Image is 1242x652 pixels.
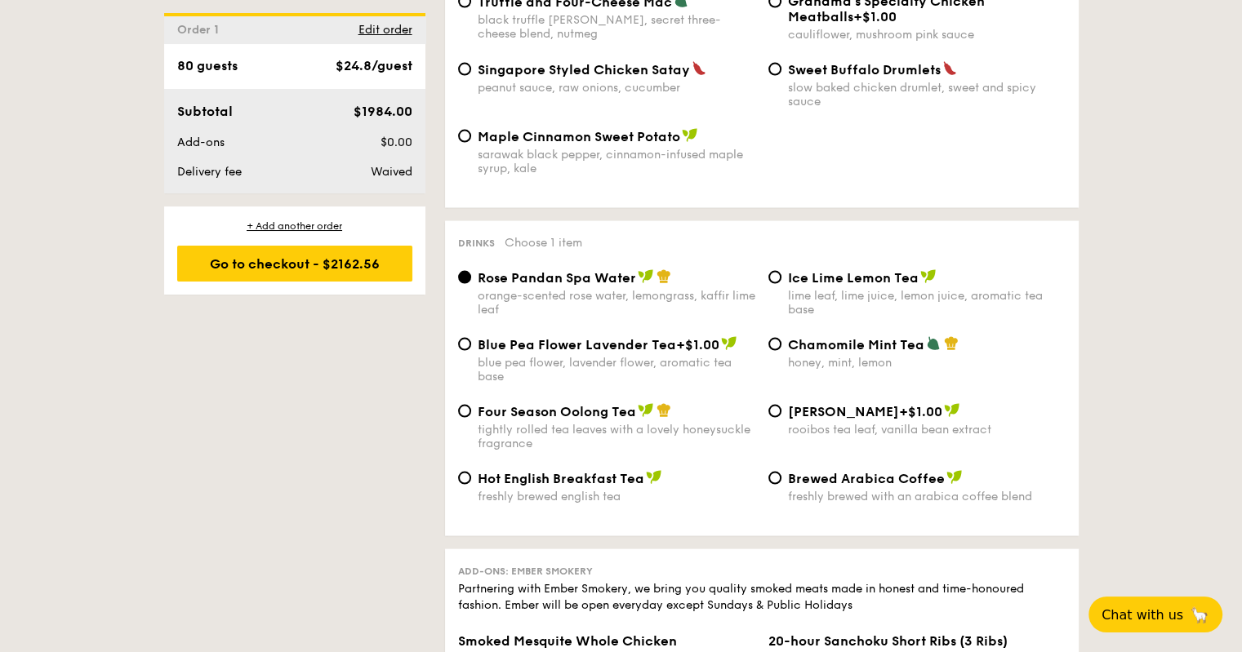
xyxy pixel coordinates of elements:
[478,356,755,384] div: blue pea flower, lavender flower, aromatic tea base
[458,63,471,76] input: Singapore Styled Chicken Sataypeanut sauce, raw onions, cucumber
[478,270,636,286] span: Rose Pandan Spa Water
[478,13,755,41] div: black truffle [PERSON_NAME], secret three-cheese blend, nutmeg
[478,423,755,450] div: tightly rolled tea leaves with a lovely honeysuckle fragrance
[638,403,654,418] img: icon-vegan.f8ff3823.svg
[1088,597,1222,632] button: Chat with us🦙
[657,403,671,418] img: icon-chef-hat.a58ddaea.svg
[458,566,593,577] span: Add-ons: Ember Smokery
[478,404,636,419] span: Four Season Oolong Tea
[768,338,781,351] input: Chamomile Mint Teahoney, mint, lemon
[353,104,412,119] span: $1984.00
[788,337,924,353] span: Chamomile Mint Tea
[177,56,238,76] div: 80 guests
[788,81,1066,109] div: slow baked chicken drumlet, sweet and spicy sauce
[788,289,1066,317] div: lime leaf, lime juice, lemon juice, aromatic tea base
[358,23,412,37] span: Edit order
[853,9,897,24] span: +$1.00
[177,220,412,233] div: + Add another order
[458,405,471,418] input: Four Season Oolong Teatightly rolled tea leaves with a lovely honeysuckle fragrance
[768,405,781,418] input: [PERSON_NAME]+$1.00rooibos tea leaf, vanilla bean extract
[768,633,1008,649] span: 20-hour Sanchoku Short Ribs (3 Ribs)
[336,56,412,76] div: $24.8/guest
[788,404,899,419] span: [PERSON_NAME]
[788,471,945,486] span: Brewed Arabica Coffee
[788,28,1066,42] div: cauliflower, mushroom pink sauce
[177,135,225,149] span: Add-ons
[458,581,1066,614] div: Partnering with Ember Smokery, we bring you quality smoked meats made in honest and time-honoured...
[788,62,941,78] span: Sweet Buffalo Drumlets
[788,270,919,286] span: Ice Lime Lemon Tea
[177,104,233,119] span: Subtotal
[478,148,755,175] div: sarawak black pepper, cinnamon-infused maple syrup, kale
[458,633,677,649] span: Smoked Mesquite Whole Chicken
[920,269,937,284] img: icon-vegan.f8ff3823.svg
[380,135,412,149] span: $0.00
[458,130,471,143] input: Maple Cinnamon Sweet Potatosarawak black pepper, cinnamon-infused maple syrup, kale
[458,271,471,284] input: Rose Pandan Spa Waterorange-scented rose water, lemongrass, kaffir lime leaf
[676,337,719,353] span: +$1.00
[478,129,680,144] span: Maple Cinnamon Sweet Potato
[682,128,698,143] img: icon-vegan.f8ff3823.svg
[657,269,671,284] img: icon-chef-hat.a58ddaea.svg
[177,23,225,37] span: Order 1
[478,490,755,503] div: freshly brewed english tea
[177,165,242,179] span: Delivery fee
[458,237,495,249] span: Drinks
[788,490,1066,503] div: freshly brewed with an arabica coffee blend
[478,471,644,486] span: Hot English Breakfast Tea
[478,289,755,317] div: orange-scented rose water, lemongrass, kaffir lime leaf
[646,470,662,485] img: icon-vegan.f8ff3823.svg
[478,62,690,78] span: Singapore Styled Chicken Satay
[768,271,781,284] input: Ice Lime Lemon Tealime leaf, lime juice, lemon juice, aromatic tea base
[478,337,676,353] span: Blue Pea Flower Lavender Tea
[638,269,654,284] img: icon-vegan.f8ff3823.svg
[1190,605,1209,624] span: 🦙
[926,336,941,351] img: icon-vegetarian.fe4039eb.svg
[1102,607,1183,623] span: Chat with us
[768,63,781,76] input: Sweet Buffalo Drumletsslow baked chicken drumlet, sweet and spicy sauce
[788,423,1066,437] div: rooibos tea leaf, vanilla bean extract
[721,336,737,351] img: icon-vegan.f8ff3823.svg
[177,246,412,282] div: Go to checkout - $2162.56
[692,61,706,76] img: icon-spicy.37a8142b.svg
[370,165,412,179] span: Waived
[946,470,963,485] img: icon-vegan.f8ff3823.svg
[944,403,960,418] img: icon-vegan.f8ff3823.svg
[899,404,942,419] span: +$1.00
[505,236,582,250] span: Choose 1 item
[458,472,471,485] input: Hot English Breakfast Teafreshly brewed english tea
[788,356,1066,370] div: honey, mint, lemon
[458,338,471,351] input: Blue Pea Flower Lavender Tea+$1.00blue pea flower, lavender flower, aromatic tea base
[478,81,755,95] div: peanut sauce, raw onions, cucumber
[768,472,781,485] input: Brewed Arabica Coffeefreshly brewed with an arabica coffee blend
[944,336,959,351] img: icon-chef-hat.a58ddaea.svg
[942,61,957,76] img: icon-spicy.37a8142b.svg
